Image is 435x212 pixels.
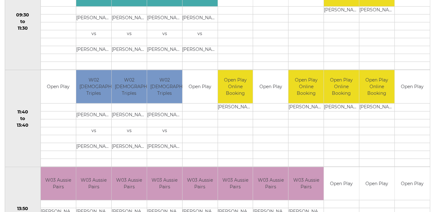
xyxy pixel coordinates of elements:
[112,111,147,119] td: [PERSON_NAME]
[359,7,395,15] td: [PERSON_NAME]
[76,111,111,119] td: [PERSON_NAME]
[76,46,111,54] td: [PERSON_NAME]
[147,111,182,119] td: [PERSON_NAME]
[112,127,147,135] td: vs
[147,46,182,54] td: [PERSON_NAME]
[324,7,359,15] td: [PERSON_NAME]
[147,143,182,151] td: [PERSON_NAME]
[253,167,288,200] td: W03 Aussie Pairs
[183,70,218,103] td: Open Play
[183,46,218,54] td: [PERSON_NAME]
[76,127,111,135] td: vs
[5,70,41,167] td: 11:40 to 13:40
[218,103,253,111] td: [PERSON_NAME]
[147,127,182,135] td: vs
[395,167,430,200] td: Open Play
[112,30,147,38] td: vs
[183,15,218,22] td: [PERSON_NAME]
[218,70,253,103] td: Open Play Online Booking
[183,167,218,200] td: W03 Aussie Pairs
[112,15,147,22] td: [PERSON_NAME]
[147,15,182,22] td: [PERSON_NAME]
[147,30,182,38] td: vs
[41,167,76,200] td: W03 Aussie Pairs
[112,167,147,200] td: W03 Aussie Pairs
[76,143,111,151] td: [PERSON_NAME]
[112,143,147,151] td: [PERSON_NAME]
[76,70,111,103] td: W02 [DEMOGRAPHIC_DATA] Triples
[76,167,111,200] td: W03 Aussie Pairs
[289,70,324,103] td: Open Play Online Booking
[359,103,395,111] td: [PERSON_NAME]
[76,15,111,22] td: [PERSON_NAME]
[359,70,395,103] td: Open Play Online Booking
[359,167,395,200] td: Open Play
[324,167,359,200] td: Open Play
[76,30,111,38] td: vs
[147,70,182,103] td: W02 [DEMOGRAPHIC_DATA] Triples
[324,103,359,111] td: [PERSON_NAME]
[183,30,218,38] td: vs
[395,70,430,103] td: Open Play
[218,167,253,200] td: W03 Aussie Pairs
[253,70,288,103] td: Open Play
[147,167,182,200] td: W03 Aussie Pairs
[112,70,147,103] td: W02 [DEMOGRAPHIC_DATA] Triples
[112,46,147,54] td: [PERSON_NAME]
[324,70,359,103] td: Open Play Online Booking
[289,167,324,200] td: W03 Aussie Pairs
[41,70,76,103] td: Open Play
[289,103,324,111] td: [PERSON_NAME]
